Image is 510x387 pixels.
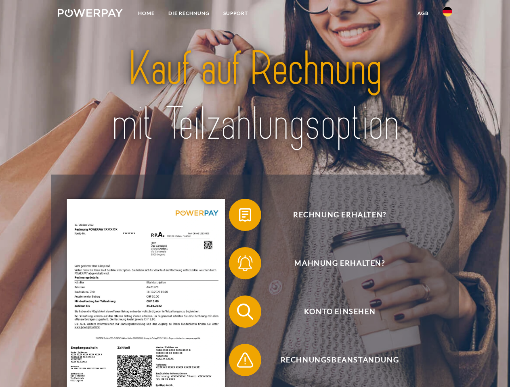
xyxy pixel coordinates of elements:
span: Rechnung erhalten? [241,199,439,231]
button: Rechnungsbeanstandung [229,344,439,376]
img: qb_bell.svg [235,253,255,273]
span: Konto einsehen [241,295,439,328]
a: SUPPORT [216,6,255,21]
button: Rechnung erhalten? [229,199,439,231]
img: logo-powerpay-white.svg [58,9,123,17]
span: Rechnungsbeanstandung [241,344,439,376]
span: Mahnung erhalten? [241,247,439,279]
img: qb_warning.svg [235,350,255,370]
img: title-powerpay_de.svg [77,39,433,154]
button: Konto einsehen [229,295,439,328]
a: DIE RECHNUNG [162,6,216,21]
img: qb_search.svg [235,302,255,322]
img: de [443,7,452,17]
img: qb_bill.svg [235,205,255,225]
button: Mahnung erhalten? [229,247,439,279]
a: Home [131,6,162,21]
a: agb [411,6,436,21]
